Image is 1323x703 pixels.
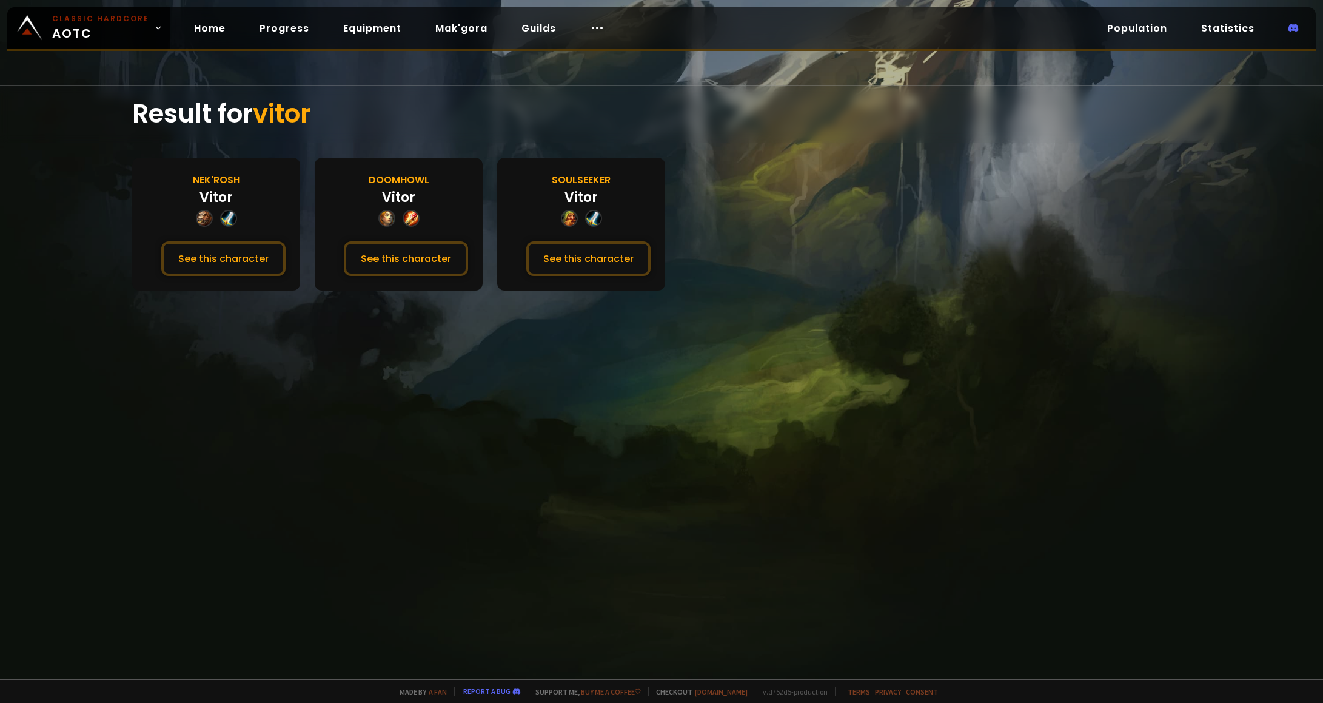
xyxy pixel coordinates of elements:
[755,687,828,696] span: v. d752d5 - production
[463,687,511,696] a: Report a bug
[250,16,319,41] a: Progress
[528,687,641,696] span: Support me,
[184,16,235,41] a: Home
[369,172,429,187] div: Doomhowl
[581,687,641,696] a: Buy me a coffee
[848,687,870,696] a: Terms
[193,172,240,187] div: Nek'Rosh
[426,16,497,41] a: Mak'gora
[52,13,149,24] small: Classic Hardcore
[564,187,598,207] div: Vitor
[333,16,411,41] a: Equipment
[253,96,310,132] span: vitor
[1191,16,1264,41] a: Statistics
[392,687,447,696] span: Made by
[526,241,651,276] button: See this character
[52,13,149,42] span: AOTC
[199,187,233,207] div: Vitor
[344,241,468,276] button: See this character
[648,687,748,696] span: Checkout
[132,86,1191,143] div: Result for
[161,241,286,276] button: See this character
[429,687,447,696] a: a fan
[382,187,415,207] div: Vitor
[552,172,611,187] div: Soulseeker
[7,7,170,49] a: Classic HardcoreAOTC
[875,687,901,696] a: Privacy
[906,687,938,696] a: Consent
[1097,16,1177,41] a: Population
[512,16,566,41] a: Guilds
[695,687,748,696] a: [DOMAIN_NAME]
